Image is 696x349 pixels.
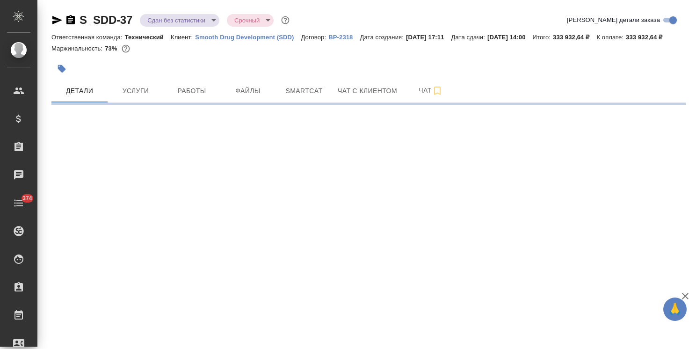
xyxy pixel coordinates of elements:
p: К оплате: [596,34,626,41]
a: Smooth Drug Development (SDD) [195,33,301,41]
p: ВР-2318 [328,34,360,41]
span: Работы [169,85,214,97]
span: Услуги [113,85,158,97]
span: Smartcat [282,85,326,97]
div: Сдан без статистики [227,14,274,27]
a: ВР-2318 [328,33,360,41]
p: Ответственная команда: [51,34,125,41]
a: 374 [2,191,35,215]
button: Скопировать ссылку для ЯМессенджера [51,15,63,26]
p: 333 932,64 ₽ [626,34,669,41]
a: S_SDD-37 [80,14,132,26]
button: Доп статусы указывают на важность/срочность заказа [279,14,291,26]
span: 374 [17,194,38,203]
span: Детали [57,85,102,97]
button: Скопировать ссылку [65,15,76,26]
p: Клиент: [171,34,195,41]
p: [DATE] 17:11 [406,34,451,41]
button: 🙏 [663,298,687,321]
button: Добавить тэг [51,58,72,79]
button: 75666.90 RUB; [120,43,132,55]
p: Маржинальность: [51,45,105,52]
p: Дата сдачи: [451,34,487,41]
p: 333 932,64 ₽ [553,34,596,41]
p: Итого: [533,34,553,41]
button: Срочный [232,16,262,24]
button: Сдан без статистики [145,16,208,24]
svg: Подписаться [432,85,443,96]
span: Чат с клиентом [338,85,397,97]
p: [DATE] 14:00 [487,34,533,41]
span: 🙏 [667,299,683,319]
p: Дата создания: [360,34,406,41]
p: Технический [125,34,171,41]
p: 73% [105,45,119,52]
span: Файлы [225,85,270,97]
span: Чат [408,85,453,96]
div: Сдан без статистики [140,14,219,27]
span: [PERSON_NAME] детали заказа [567,15,660,25]
p: Smooth Drug Development (SDD) [195,34,301,41]
p: Договор: [301,34,329,41]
